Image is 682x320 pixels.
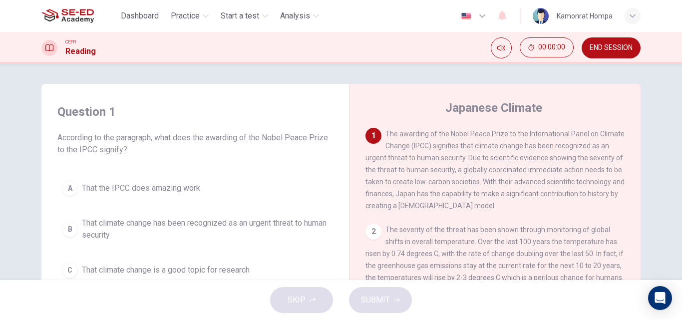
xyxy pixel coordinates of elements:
[280,10,310,22] span: Analysis
[41,6,94,26] img: SE-ED Academy logo
[82,264,250,276] span: That climate change is a good topic for research
[445,100,542,116] h4: Japanese Climate
[221,10,259,22] span: Start a test
[167,7,213,25] button: Practice
[365,226,624,294] span: The severity of the threat has been shown through monitoring of global shifts in overall temperat...
[117,7,163,25] button: Dashboard
[538,43,565,51] span: 00:00:00
[276,7,323,25] button: Analysis
[57,213,333,246] button: BThat climate change has been recognized as an urgent threat to human security
[57,176,333,201] button: AThat the IPCC does amazing work
[557,10,613,22] div: Kamonrat Hompa
[62,221,78,237] div: B
[590,44,633,52] span: END SESSION
[121,10,159,22] span: Dashboard
[82,182,200,194] span: That the IPCC does amazing work
[533,8,549,24] img: Profile picture
[648,286,672,310] div: Open Intercom Messenger
[491,37,512,58] div: Mute
[41,6,117,26] a: SE-ED Academy logo
[460,12,472,20] img: en
[582,37,641,58] button: END SESSION
[520,37,574,58] div: Hide
[365,130,625,210] span: The awarding of the Nobel Peace Prize to the International Panel on Climate Change (IPCC) signifi...
[57,132,333,156] span: According to the paragraph, what does the awarding of the Nobel Peace Prize to the IPCC signify?
[65,45,96,57] h1: Reading
[82,217,329,241] span: That climate change has been recognized as an urgent threat to human security
[171,10,200,22] span: Practice
[65,38,76,45] span: CEFR
[62,180,78,196] div: A
[62,262,78,278] div: C
[57,258,333,283] button: CThat climate change is a good topic for research
[520,37,574,57] button: 00:00:00
[365,224,381,240] div: 2
[217,7,272,25] button: Start a test
[365,128,381,144] div: 1
[57,104,333,120] h4: Question 1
